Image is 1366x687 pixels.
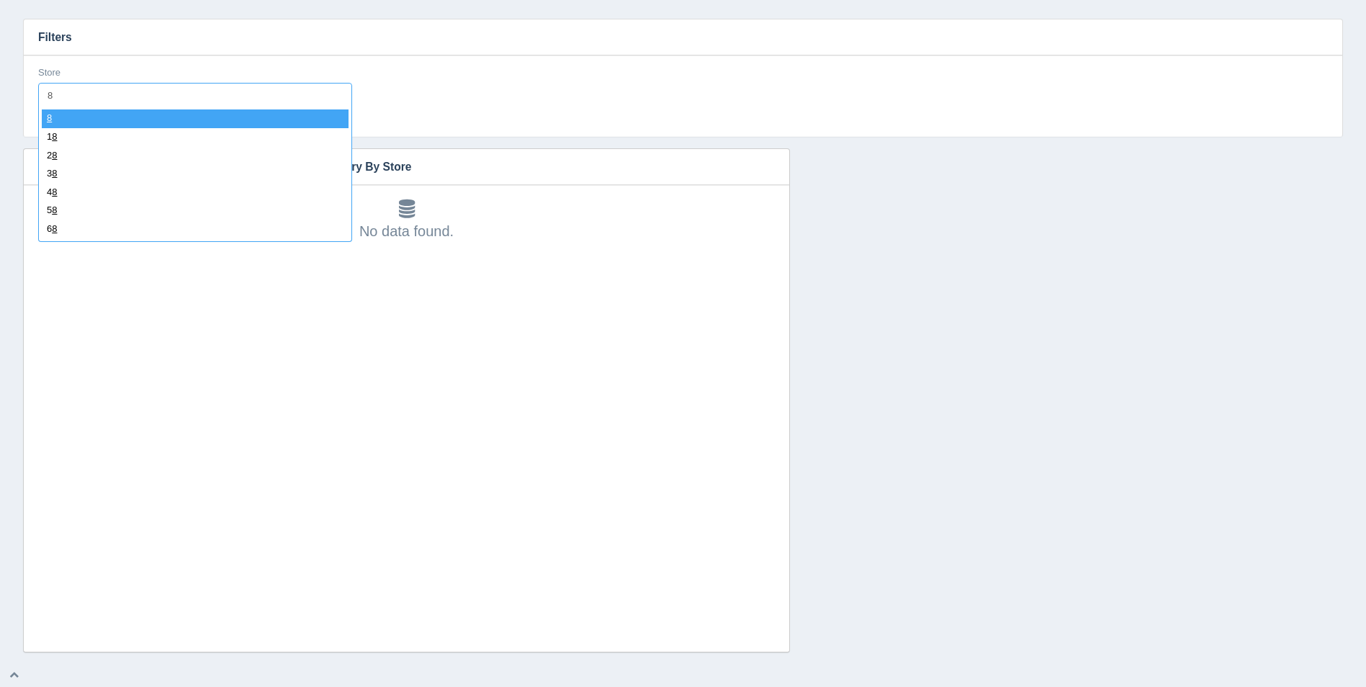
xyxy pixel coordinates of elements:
[42,147,349,166] div: 2
[52,187,57,197] span: 8
[42,128,349,147] div: 1
[52,131,57,142] span: 8
[42,184,349,202] div: 4
[42,165,349,184] div: 3
[47,112,52,123] span: 8
[52,223,57,234] span: 8
[52,205,57,215] span: 8
[52,150,57,161] span: 8
[42,202,349,220] div: 5
[52,168,57,179] span: 8
[42,220,349,239] div: 6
